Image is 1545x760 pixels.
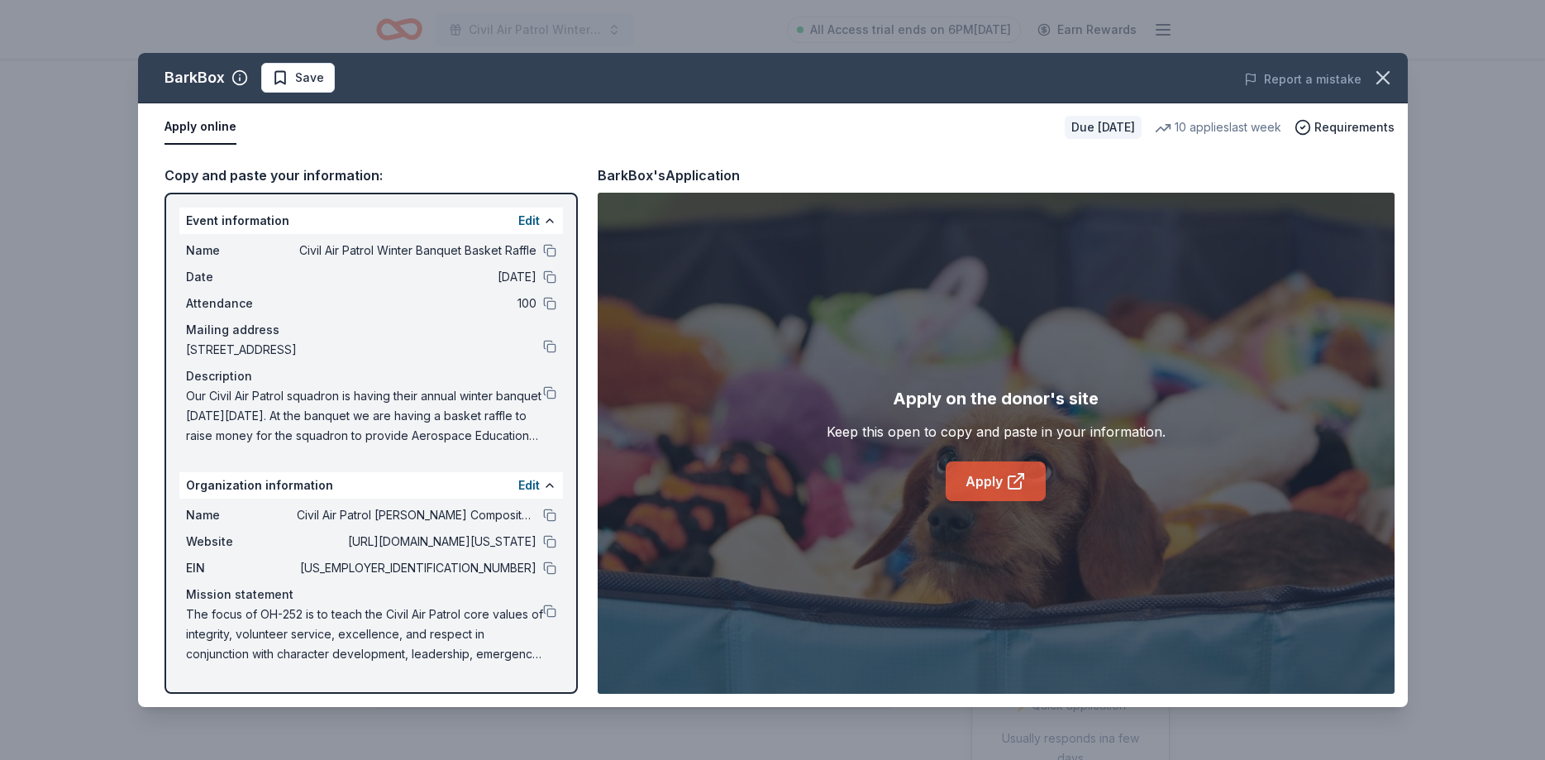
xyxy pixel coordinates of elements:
[893,385,1099,412] div: Apply on the donor's site
[297,294,536,313] span: 100
[295,68,324,88] span: Save
[186,366,556,386] div: Description
[165,65,225,91] div: BarkBox
[186,386,543,446] span: Our Civil Air Patrol squadron is having their annual winter banquet [DATE][DATE]. At the banquet ...
[297,267,536,287] span: [DATE]
[1314,117,1395,137] span: Requirements
[946,461,1046,501] a: Apply
[827,422,1166,442] div: Keep this open to copy and paste in your information.
[518,211,540,231] button: Edit
[179,208,563,234] div: Event information
[186,532,297,552] span: Website
[598,165,740,186] div: BarkBox's Application
[297,241,536,261] span: Civil Air Patrol Winter Banquet Basket Raffle
[186,505,297,525] span: Name
[186,241,297,261] span: Name
[1295,117,1395,137] button: Requirements
[297,505,536,525] span: Civil Air Patrol [PERSON_NAME] Composite Squadron ([GEOGRAPHIC_DATA]) [GEOGRAPHIC_DATA]-252)
[186,340,543,360] span: [STREET_ADDRESS]
[1065,116,1142,139] div: Due [DATE]
[297,532,536,552] span: [URL][DOMAIN_NAME][US_STATE]
[186,294,297,313] span: Attendance
[186,605,543,664] span: The focus of OH-252 is to teach the Civil Air Patrol core values of integrity, volunteer service,...
[165,165,578,186] div: Copy and paste your information:
[186,267,297,287] span: Date
[186,558,297,578] span: EIN
[179,472,563,499] div: Organization information
[1244,69,1361,89] button: Report a mistake
[165,110,236,145] button: Apply online
[261,63,335,93] button: Save
[186,585,556,605] div: Mission statement
[186,320,556,340] div: Mailing address
[297,558,536,578] span: [US_EMPLOYER_IDENTIFICATION_NUMBER]
[518,476,540,495] button: Edit
[1155,117,1281,137] div: 10 applies last week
